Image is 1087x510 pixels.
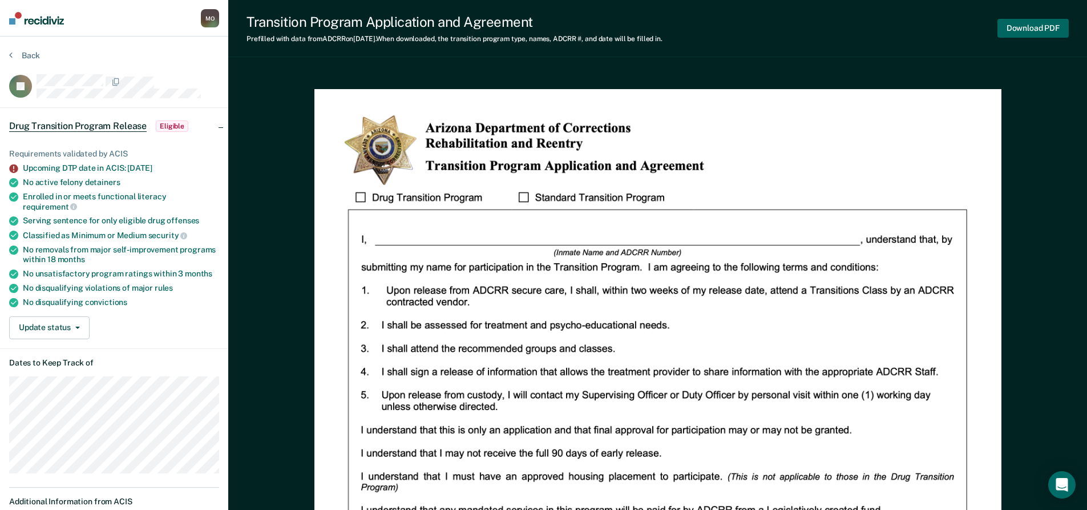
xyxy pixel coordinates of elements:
[85,298,127,307] span: convictions
[9,12,64,25] img: Recidiviz
[23,245,219,264] div: No removals from major self-improvement programs within 18
[247,35,662,43] div: Prefilled with data from ADCRR on [DATE] . When downloaded, the transition program type, names, A...
[85,178,120,187] span: detainers
[58,255,85,264] span: months
[997,19,1069,38] button: Download PDF
[23,202,77,211] span: requirement
[23,163,219,173] div: Upcoming DTP date in ACIS: [DATE]
[167,216,199,225] span: offenses
[23,298,219,307] div: No disqualifying
[156,121,188,132] span: Eligible
[148,231,188,240] span: security
[23,192,219,211] div: Enrolled in or meets functional literacy
[23,269,219,279] div: No unsatisfactory program ratings within 3
[201,9,219,27] button: MO
[23,216,219,226] div: Serving sentence for only eligible drug
[247,14,662,30] div: Transition Program Application and Agreement
[9,149,219,159] div: Requirements validated by ACIS
[23,178,219,187] div: No active felony
[201,9,219,27] div: M O
[9,50,40,61] button: Back
[185,269,212,278] span: months
[9,316,90,339] button: Update status
[155,283,173,292] span: rules
[23,283,219,293] div: No disqualifying violations of major
[9,121,147,132] span: Drug Transition Program Release
[9,358,219,368] dt: Dates to Keep Track of
[1048,471,1076,499] div: Open Intercom Messenger
[23,230,219,240] div: Classified as Minimum or Medium
[9,497,219,507] dt: Additional Information from ACIS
